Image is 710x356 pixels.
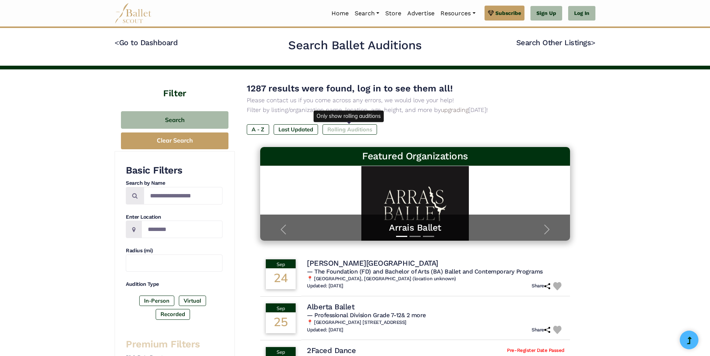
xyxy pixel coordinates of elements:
[488,9,494,17] img: gem.svg
[247,83,453,94] span: 1287 results were found, log in to see them all!
[401,312,426,319] a: & 2 more
[126,338,222,351] h3: Premium Filters
[126,164,222,177] h3: Basic Filters
[307,327,343,333] h6: Updated: [DATE]
[115,38,119,47] code: <
[495,9,521,17] span: Subscribe
[144,187,222,204] input: Search by names...
[266,303,296,312] div: Sep
[485,6,524,21] a: Subscribe
[139,296,174,306] label: In-Person
[530,6,562,21] a: Sign Up
[437,6,478,21] a: Resources
[247,96,583,105] p: Please contact us if you come across any errors, we would love your help!
[410,232,421,241] button: Slide 2
[266,268,296,289] div: 24
[179,296,206,306] label: Virtual
[288,38,422,53] h2: Search Ballet Auditions
[307,319,564,326] h6: 📍 [GEOGRAPHIC_DATA] [STREET_ADDRESS]
[516,38,595,47] a: Search Other Listings>
[156,309,190,319] label: Recorded
[121,132,228,149] button: Clear Search
[591,38,595,47] code: >
[266,259,296,268] div: Sep
[247,105,583,115] p: Filter by listing/organization name, location, age, height, and more by [DATE]!
[507,347,564,354] span: Pre-Register Date Passed
[266,312,296,333] div: 25
[314,110,384,122] div: Only show rolling auditions
[307,283,343,289] h6: Updated: [DATE]
[307,258,438,268] h4: [PERSON_NAME][GEOGRAPHIC_DATA]
[274,124,318,135] label: Last Updated
[382,6,404,21] a: Store
[141,221,222,238] input: Location
[441,106,468,113] a: upgrading
[323,124,377,135] label: Rolling Auditions
[404,6,437,21] a: Advertise
[266,347,296,356] div: Sep
[115,38,178,47] a: <Go to Dashboard
[126,281,222,288] h4: Audition Type
[532,283,550,289] h6: Share
[328,6,352,21] a: Home
[396,232,407,241] button: Slide 1
[352,6,382,21] a: Search
[126,179,222,187] h4: Search by Name
[121,111,228,129] button: Search
[307,312,426,319] span: — Professional Division Grade 7-12
[307,346,356,355] h4: 2Faced Dance
[115,69,235,100] h4: Filter
[307,268,543,275] span: — The Foundation (FD) and Bachelor of Arts (BA) Ballet and Contemporary Programs
[268,222,563,234] a: Arrais Ballet
[568,6,595,21] a: Log In
[307,276,564,282] h6: 📍 [GEOGRAPHIC_DATA], [GEOGRAPHIC_DATA] (location unknown)
[126,247,222,254] h4: Radius (mi)
[247,124,269,135] label: A - Z
[532,327,550,333] h6: Share
[423,232,434,241] button: Slide 3
[307,302,354,312] h4: Alberta Ballet
[126,213,222,221] h4: Enter Location
[266,150,564,163] h3: Featured Organizations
